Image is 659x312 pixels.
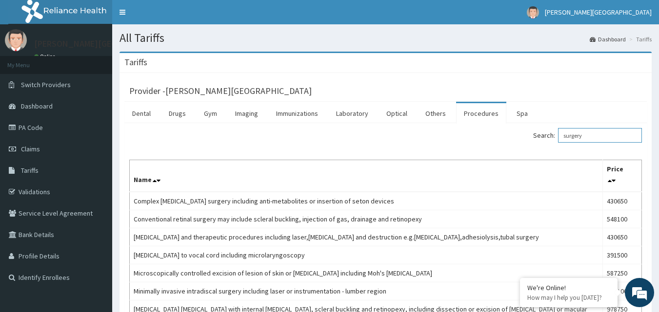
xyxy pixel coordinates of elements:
span: [PERSON_NAME][GEOGRAPHIC_DATA] [545,8,652,17]
a: Dental [124,103,159,124]
img: User Image [5,29,27,51]
label: Search: [533,128,642,143]
td: Microscopically controlled excision of lesion of skin or [MEDICAL_DATA] including Moh's [MEDICAL_... [130,264,603,282]
span: We're online! [57,94,135,192]
td: 391500 [602,246,641,264]
a: Immunizations [268,103,326,124]
a: Laboratory [328,103,376,124]
td: 548100 [602,282,641,300]
h3: Provider - [PERSON_NAME][GEOGRAPHIC_DATA] [129,87,312,95]
a: Others [418,103,454,124]
span: Tariffs [21,166,39,175]
img: d_794563401_company_1708531726252_794563401 [18,49,40,73]
td: Conventional retinal surgery may include scleral buckling, injection of gas, drainage and retinopexy [130,210,603,228]
td: 430650 [602,192,641,210]
th: Price [602,160,641,192]
div: We're Online! [527,283,610,292]
h1: All Tariffs [120,32,652,44]
div: Chat with us now [51,55,164,67]
a: Gym [196,103,225,124]
td: Complex [MEDICAL_DATA] surgery including anti-metabolites or insertion of seton devices [130,192,603,210]
td: [MEDICAL_DATA] to vocal cord including microlaryngoscopy [130,246,603,264]
span: Dashboard [21,102,53,110]
li: Tariffs [627,35,652,43]
a: Spa [509,103,536,124]
span: Claims [21,145,40,153]
td: Minimally invasive intradiscal surgery including laser or instrumentation - lumber region [130,282,603,300]
th: Name [130,160,603,192]
a: Imaging [227,103,266,124]
td: [MEDICAL_DATA] and therapeutic procedures including laser,[MEDICAL_DATA] and destruction e.g.[MED... [130,228,603,246]
span: Switch Providers [21,80,71,89]
a: Drugs [161,103,194,124]
td: 430650 [602,228,641,246]
p: How may I help you today? [527,294,610,302]
td: 587250 [602,264,641,282]
a: Optical [379,103,415,124]
textarea: Type your message and hit 'Enter' [5,208,186,242]
a: Dashboard [590,35,626,43]
td: 548100 [602,210,641,228]
img: User Image [527,6,539,18]
p: [PERSON_NAME][GEOGRAPHIC_DATA] [34,39,179,48]
a: Online [34,53,58,60]
div: Minimize live chat window [160,5,183,28]
a: Procedures [456,103,506,124]
h3: Tariffs [124,58,147,67]
input: Search: [558,128,642,143]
